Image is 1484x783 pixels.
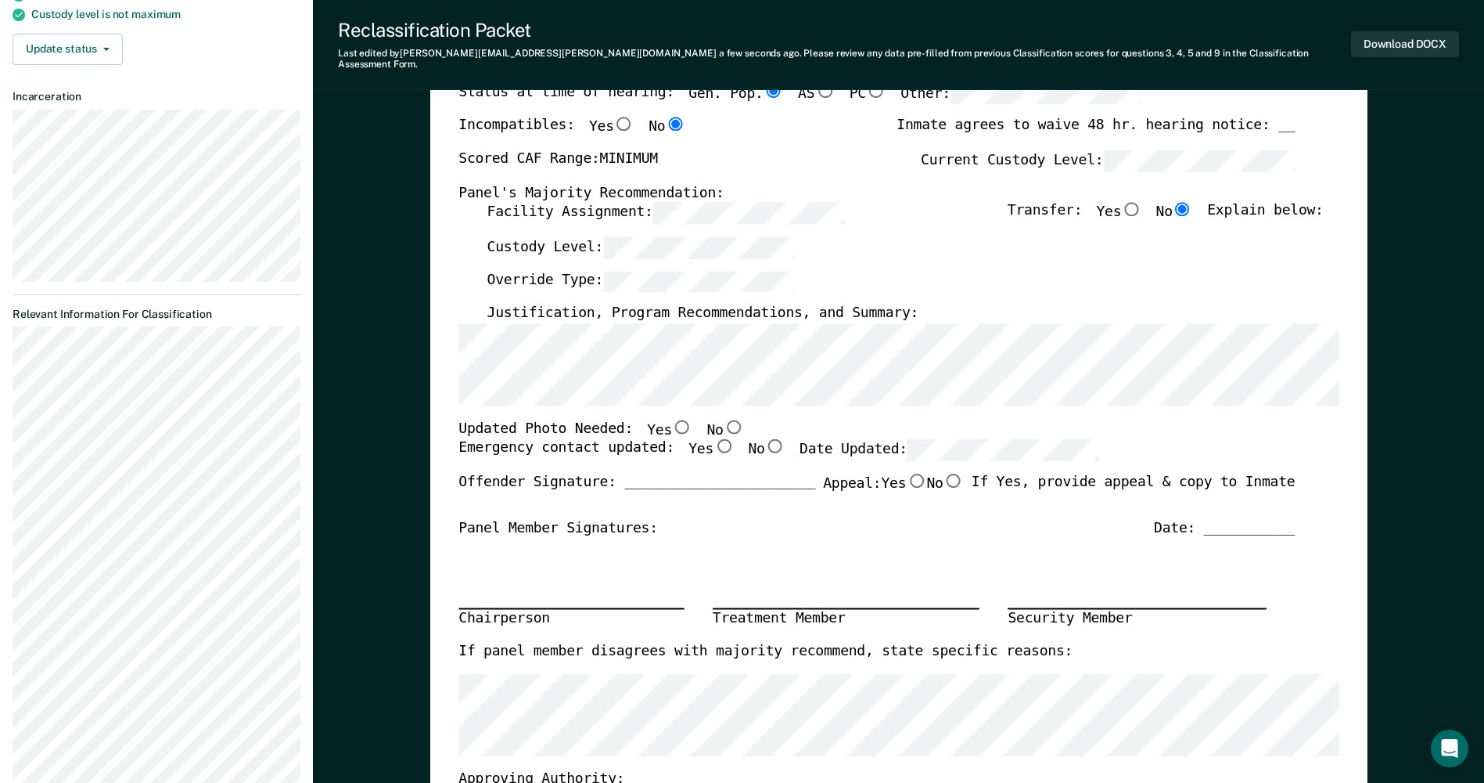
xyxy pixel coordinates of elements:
label: AS [798,83,835,104]
input: No [764,439,785,453]
input: No [723,420,743,434]
label: Yes [688,439,734,460]
input: Custody Level: [603,236,795,258]
dt: Relevant Information For Classification [13,308,300,321]
span: a few seconds ago [719,48,799,59]
label: PC [849,83,886,104]
input: No [943,474,963,488]
div: Status at time of hearing: [458,83,1142,117]
div: Panel Member Signatures: [458,519,658,538]
div: Updated Photo Needed: [458,420,744,440]
label: Yes [589,117,634,138]
div: Chairperson [458,608,684,629]
input: Current Custody Level: [1103,150,1295,171]
label: Custody Level: [487,236,795,258]
label: Yes [881,474,926,494]
label: Override Type: [487,270,795,291]
div: Date: ___________ [1154,519,1295,538]
label: Scored CAF Range: MINIMUM [458,150,658,171]
input: Other: [950,83,1142,104]
div: Custody level is not [31,8,300,21]
div: Offender Signature: _______________________ If Yes, provide appeal & copy to Inmate [458,474,1295,519]
div: Reclassification Packet [338,19,1351,41]
input: PC [866,83,886,97]
input: AS [814,83,835,97]
label: Current Custody Level: [921,150,1295,171]
input: Yes [613,117,634,132]
label: No [748,439,785,460]
input: Yes [906,474,926,488]
input: Gen. Pop. [763,83,783,97]
input: No [665,117,685,132]
label: No [926,474,963,494]
div: Transfer: Explain below: [1008,202,1324,236]
label: Yes [647,420,692,440]
label: Appeal: [823,474,964,507]
input: Date Updated: [907,439,1099,460]
button: Update status [13,34,123,65]
div: Treatment Member [713,608,979,629]
span: maximum [131,8,181,20]
dt: Incarceration [13,90,300,103]
input: Yes [713,439,734,453]
label: Gen. Pop. [688,83,784,104]
div: Open Intercom Messenger [1431,730,1468,767]
div: Last edited by [PERSON_NAME][EMAIL_ADDRESS][PERSON_NAME][DOMAIN_NAME] . Please review any data pr... [338,48,1351,70]
label: No [1155,202,1192,223]
div: Panel's Majority Recommendation: [458,184,1295,203]
div: Incompatibles: [458,117,685,150]
input: Yes [672,420,692,434]
label: Other: [900,83,1142,104]
div: Security Member [1008,608,1267,629]
label: Justification, Program Recommendations, and Summary: [487,305,918,323]
label: Yes [1096,202,1141,223]
div: Inmate agrees to waive 48 hr. hearing notice: __ [897,117,1295,150]
input: Override Type: [603,270,795,291]
label: Facility Assignment: [487,202,844,223]
button: Download DOCX [1351,31,1459,57]
label: Date Updated: [799,439,1099,460]
input: No [1173,202,1193,216]
input: Facility Assignment: [652,202,844,223]
input: Yes [1121,202,1141,216]
label: No [649,117,685,138]
label: No [706,420,743,440]
label: If panel member disagrees with majority recommend, state specific reasons: [458,643,1073,662]
div: Emergency contact updated: [458,439,1099,474]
